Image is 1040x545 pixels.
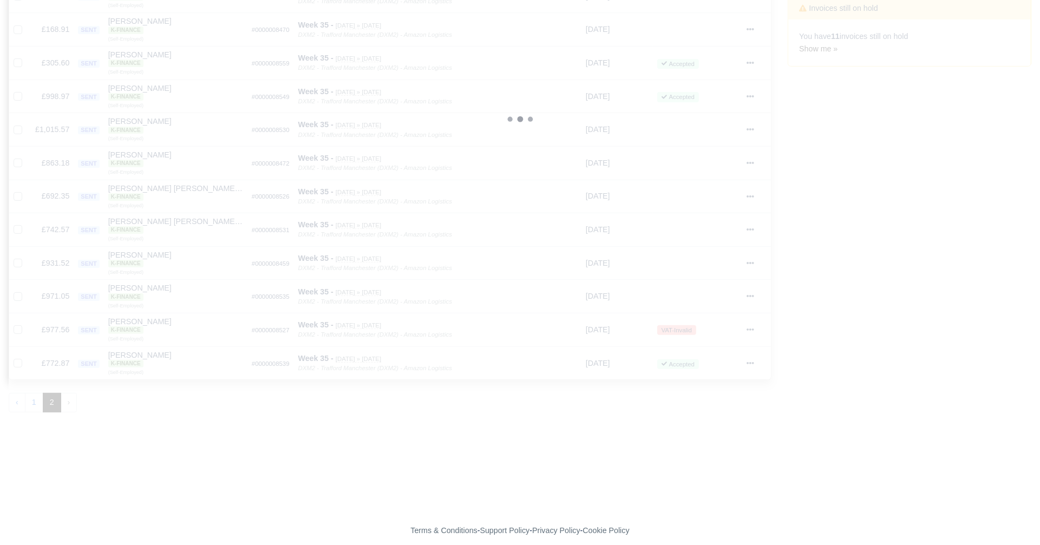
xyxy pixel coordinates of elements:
iframe: Chat Widget [846,420,1040,545]
div: - - - [212,524,829,537]
a: Support Policy [480,526,530,535]
a: Privacy Policy [532,526,580,535]
a: Cookie Policy [583,526,629,535]
a: Terms & Conditions [410,526,477,535]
